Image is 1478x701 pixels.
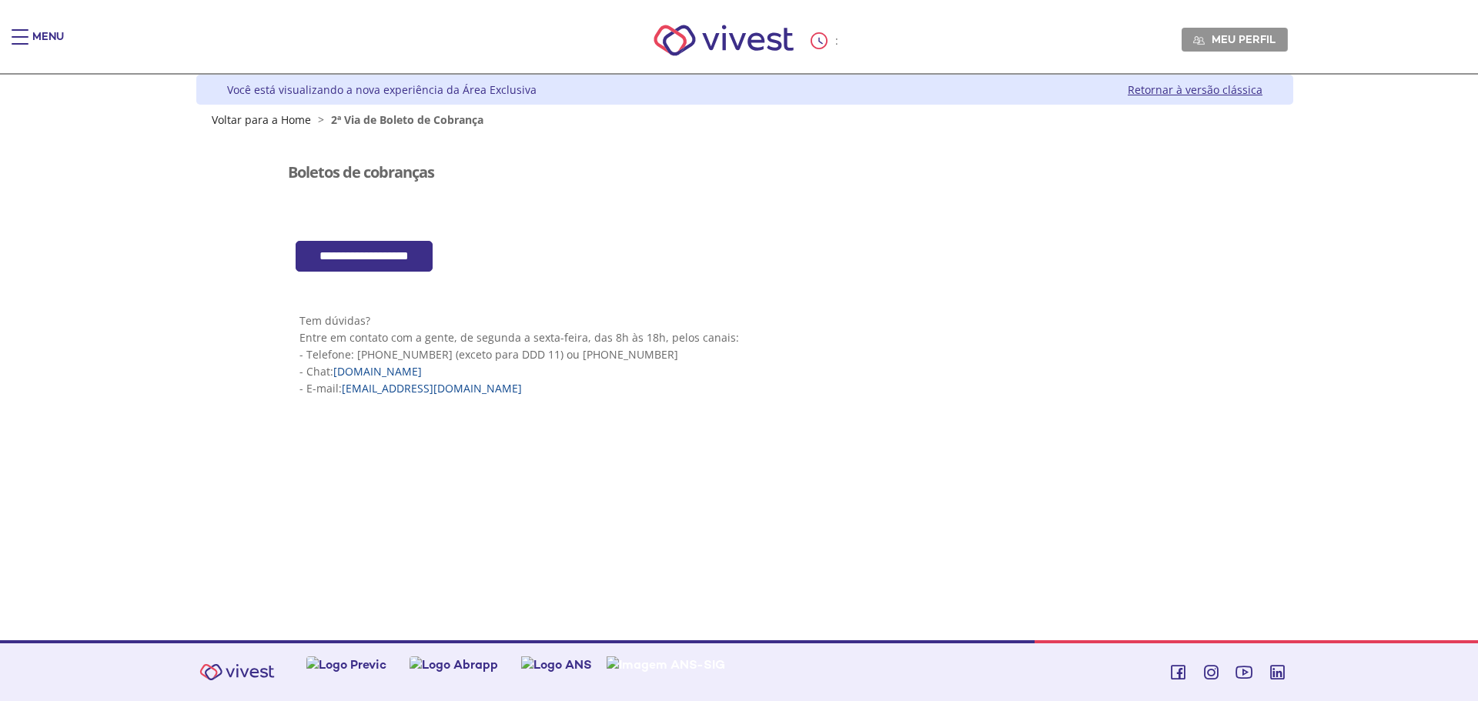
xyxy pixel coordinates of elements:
img: Logo ANS [521,656,592,673]
a: [DOMAIN_NAME] [333,364,422,379]
img: Meu perfil [1193,35,1205,46]
a: Meu perfil [1182,28,1288,51]
a: Retornar à versão clássica [1128,82,1262,97]
h3: Boletos de cobranças [288,164,434,181]
img: Vivest [191,655,283,689]
div: Menu [32,29,64,60]
img: Vivest [637,8,811,73]
a: Voltar para a Home [212,112,311,127]
span: Meu perfil [1212,32,1276,46]
div: Vivest [185,75,1293,640]
div: Você está visualizando a nova experiência da Área Exclusiva [227,82,537,97]
span: 2ª Via de Boleto de Cobrança [331,112,483,127]
section: <span lang="pt-BR" dir="ltr">Cob360 - Area Restrita - Emprestimos</span> [288,241,1202,272]
img: Logo Abrapp [410,656,498,673]
img: Logo Previc [306,656,386,673]
section: <span lang="pt-BR" dir="ltr">Visualizador do Conteúdo da Web</span> 1 [288,287,1202,420]
div: : [811,32,841,49]
img: Imagem ANS-SIG [607,656,725,673]
a: [EMAIL_ADDRESS][DOMAIN_NAME] [342,381,522,396]
span: > [314,112,328,127]
section: <span lang="pt-BR" dir="ltr">Visualizador do Conteúdo da Web</span> [288,141,1202,225]
p: Tem dúvidas? Entre em contato com a gente, de segunda a sexta-feira, das 8h às 18h, pelos canais:... [299,312,1191,397]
